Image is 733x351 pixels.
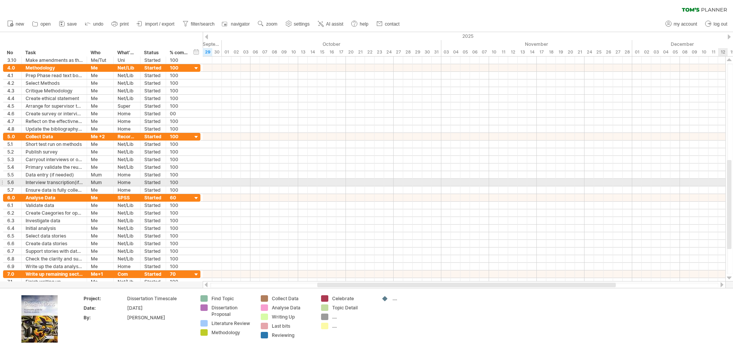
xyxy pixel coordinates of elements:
span: navigator [231,21,250,27]
div: Started [144,186,162,194]
div: Me [91,87,110,94]
div: Tuesday, 28 October 2025 [403,48,413,56]
div: 6.7 [7,247,18,255]
div: 100 [170,232,188,239]
div: Friday, 7 November 2025 [480,48,489,56]
div: Me [91,110,110,117]
div: Wednesday, 15 October 2025 [317,48,327,56]
div: 100 [170,79,188,87]
span: help [360,21,368,27]
div: Writing Up [272,314,313,320]
span: new [16,21,24,27]
div: Literature Review [212,320,253,327]
div: 100 [170,148,188,155]
div: Started [144,102,162,110]
div: Collect Data [26,133,83,140]
div: Wednesday, 10 December 2025 [699,48,709,56]
div: Net/Lib [118,225,136,232]
div: 100 [170,278,188,285]
div: Thursday, 6 November 2025 [470,48,480,56]
div: [PERSON_NAME] [127,314,191,321]
div: Home [118,179,136,186]
div: Mum [91,179,110,186]
div: 5.4 [7,163,18,171]
div: 5.7 [7,186,18,194]
div: 100 [170,118,188,125]
div: Monday, 8 December 2025 [680,48,689,56]
div: 100 [170,95,188,102]
div: Started [144,72,162,79]
div: Super [118,102,136,110]
div: Com [118,270,136,278]
div: Tuesday, 4 November 2025 [451,48,460,56]
div: Tuesday, 11 November 2025 [499,48,508,56]
div: Last bits [272,323,313,329]
div: Interview transcription(if needed) [26,179,83,186]
div: 6.1 [7,202,18,209]
div: Make amendments as the research progresses [26,57,83,64]
div: Write up remaining sections [26,270,83,278]
div: 100 [170,179,188,186]
a: help [349,19,371,29]
div: Started [144,141,162,148]
div: 100 [170,247,188,255]
div: 100 [170,102,188,110]
a: AI assist [316,19,346,29]
div: 4.7 [7,118,18,125]
div: Monday, 6 October 2025 [250,48,260,56]
span: AI assist [326,21,343,27]
span: open [40,21,51,27]
div: Started [144,194,162,201]
a: new [5,19,26,29]
div: Create data stories [26,240,83,247]
div: Home [118,110,136,117]
div: 100 [170,217,188,224]
span: zoom [266,21,277,27]
div: Arrange for supervisor to approave the ethical statement [26,102,83,110]
div: Started [144,156,162,163]
div: 6.8 [7,255,18,262]
div: 100 [170,141,188,148]
div: Thursday, 27 November 2025 [613,48,623,56]
div: 100 [170,125,188,133]
a: print [110,19,131,29]
div: Me [91,247,110,255]
a: navigator [221,19,252,29]
span: undo [93,21,103,27]
div: 100 [170,57,188,64]
div: Mum [91,171,110,178]
div: Me [91,79,110,87]
div: Me [91,186,110,194]
div: Prep Phase read text books [26,72,83,79]
div: Me [91,278,110,285]
div: Tuesday, 2 December 2025 [642,48,651,56]
div: What's needed [117,49,136,57]
div: Me [91,118,110,125]
div: Started [144,217,162,224]
div: Started [144,171,162,178]
div: Net/Lib [118,278,136,285]
div: Me [91,102,110,110]
div: Tuesday, 30 September 2025 [212,48,222,56]
div: Started [144,209,162,217]
div: Started [144,125,162,133]
div: Recorder [118,133,136,140]
div: Thursday, 30 October 2025 [422,48,432,56]
div: Friday, 31 October 2025 [432,48,441,56]
a: log out [703,19,730,29]
span: print [120,21,129,27]
div: Friday, 17 October 2025 [336,48,346,56]
div: Project: [84,295,126,302]
div: Me+1 [91,270,110,278]
div: 100 [170,87,188,94]
span: import / export [145,21,174,27]
div: 100 [170,156,188,163]
div: Started [144,79,162,87]
div: Monday, 20 October 2025 [346,48,355,56]
a: settings [284,19,312,29]
div: Select Methods [26,79,83,87]
div: 3.10 [7,57,18,64]
div: Dissertation Proposal [212,304,253,317]
div: 6.9 [7,263,18,270]
span: save [67,21,77,27]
